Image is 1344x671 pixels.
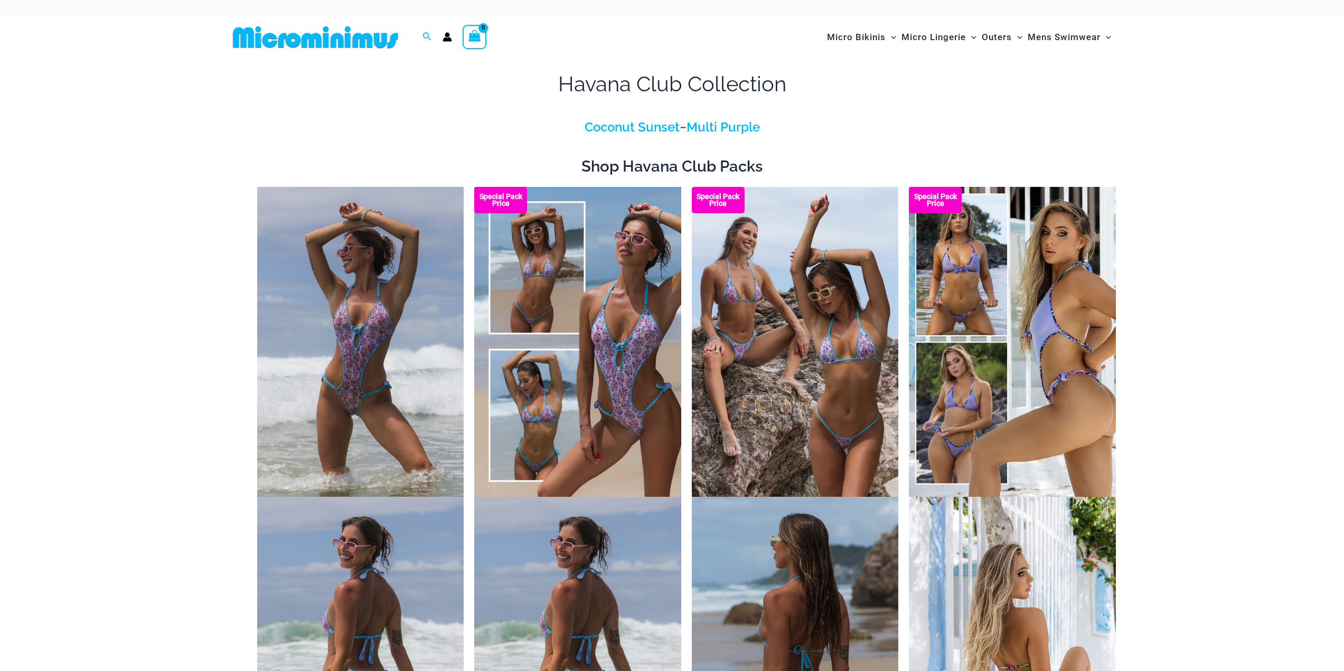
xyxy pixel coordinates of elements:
a: Coconut Sunset [585,119,680,135]
span: Outers [982,24,1012,51]
img: Havana Purple Multi Collection Pack [909,187,1116,497]
img: Havana Club Fireworks 820 One Piece Monokini 07 [257,187,464,497]
span: Micro Bikinis [827,24,886,51]
span: Micro Lingerie [901,24,966,51]
a: Multi Purple [687,119,760,135]
h2: Shop Havana Club Packs [229,156,1116,176]
span: Menu Toggle [966,24,976,51]
nav: Site Navigation [823,20,1116,55]
b: Special Pack Price [692,193,745,207]
h4: ~ [229,120,1116,135]
b: Special Pack Price [474,193,527,207]
span: Menu Toggle [886,24,896,51]
span: Menu Toggle [1101,24,1111,51]
a: Micro BikinisMenu ToggleMenu Toggle [824,21,899,53]
a: View Shopping Cart, empty [463,25,487,49]
a: OutersMenu ToggleMenu Toggle [979,21,1025,53]
a: Search icon link [422,31,432,44]
span: Menu Toggle [1012,24,1022,51]
b: Special Pack Price [909,193,962,207]
h1: Havana Club Collection [229,69,1116,99]
a: Micro LingerieMenu ToggleMenu Toggle [899,21,979,53]
span: Mens Swimwear [1028,24,1101,51]
a: Mens SwimwearMenu ToggleMenu Toggle [1025,21,1114,53]
a: Account icon link [443,32,452,42]
img: Bikini Pack [692,187,899,497]
img: Collection Pack (1) [474,187,681,497]
img: MM SHOP LOGO FLAT [229,25,402,49]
